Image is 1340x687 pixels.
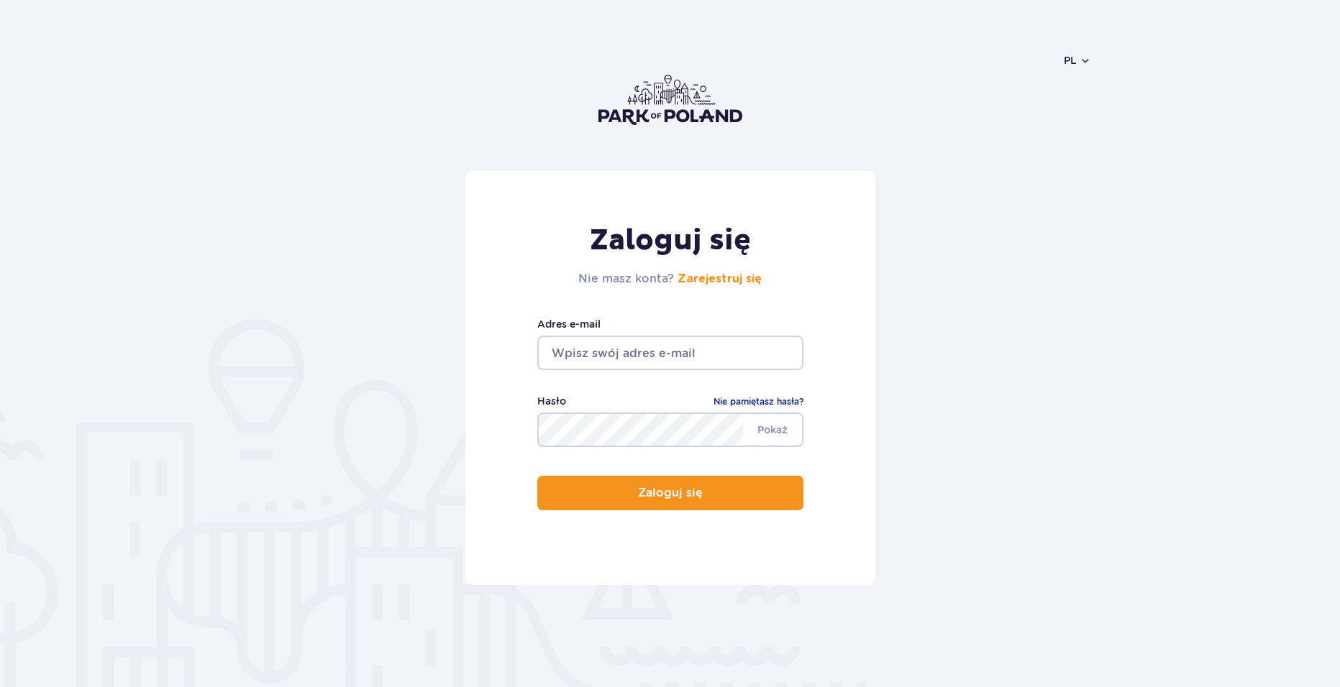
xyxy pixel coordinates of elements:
[537,393,566,409] label: Hasło
[537,476,803,510] button: Zaloguj się
[714,395,803,409] a: Nie pamiętasz hasła?
[743,415,802,445] span: Pokaż
[598,75,742,125] img: Park of Poland logo
[1064,53,1091,68] button: pl
[537,316,803,332] label: Adres e-mail
[578,223,762,259] h1: Zaloguj się
[578,270,762,287] h2: Nie masz konta?
[537,336,803,370] input: Wpisz swój adres e-mail
[678,273,762,285] a: Zarejestruj się
[638,487,703,499] p: Zaloguj się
